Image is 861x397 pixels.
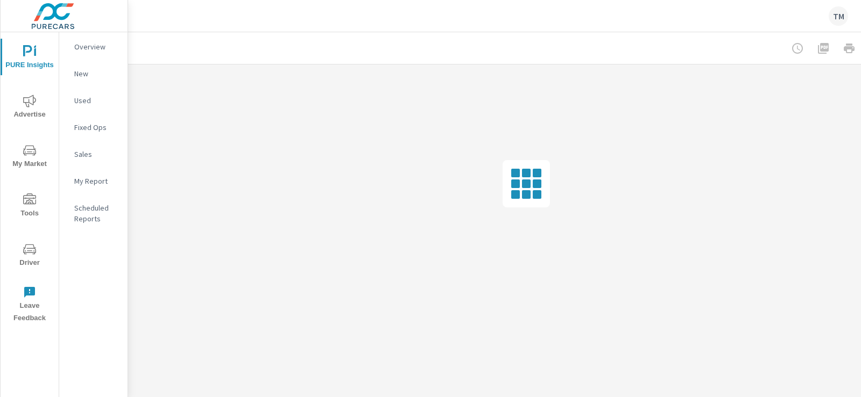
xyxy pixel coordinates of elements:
[829,6,848,26] div: TM
[74,95,119,106] p: Used
[74,122,119,133] p: Fixed Ops
[4,193,55,220] span: Tools
[4,144,55,170] span: My Market
[4,45,55,71] span: PURE Insights
[4,243,55,269] span: Driver
[59,66,128,82] div: New
[74,203,119,224] p: Scheduled Reports
[59,119,128,135] div: Fixed Ops
[4,286,55,324] span: Leave Feedback
[59,92,128,109] div: Used
[74,176,119,186] p: My Report
[1,32,59,329] div: nav menu
[4,95,55,121] span: Advertise
[59,146,128,162] div: Sales
[59,200,128,227] div: Scheduled Reports
[59,173,128,189] div: My Report
[74,149,119,160] p: Sales
[74,41,119,52] p: Overview
[59,39,128,55] div: Overview
[74,68,119,79] p: New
